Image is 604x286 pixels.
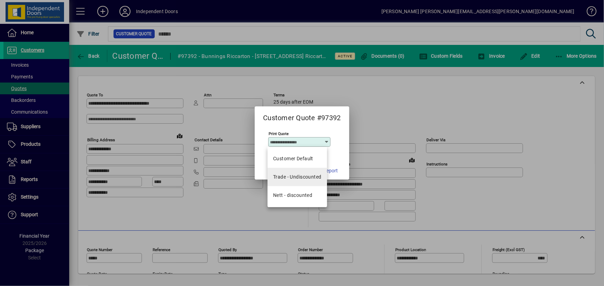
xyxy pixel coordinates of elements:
[269,131,289,136] mat-label: Print Quote
[268,168,327,186] mat-option: Trade - Undiscounted
[255,106,349,123] h2: Customer Quote #97392
[273,192,312,199] div: Nett - discounted
[268,186,327,204] mat-option: Nett - discounted
[273,155,313,162] span: Customer Default
[273,173,322,181] div: Trade - Undiscounted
